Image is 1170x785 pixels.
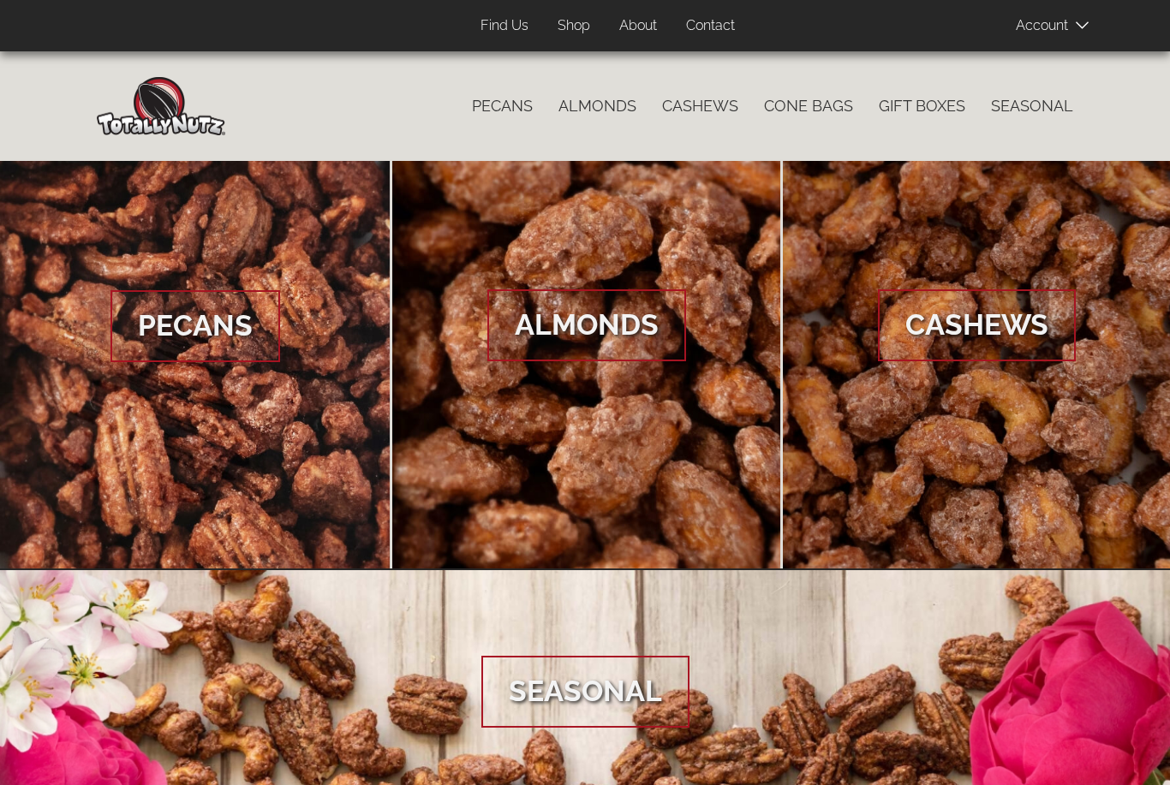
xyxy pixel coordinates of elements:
span: Cashews [878,289,1076,361]
a: Pecans [459,88,546,124]
a: Gift Boxes [866,88,978,124]
a: Cashews [649,88,751,124]
span: Almonds [487,289,686,361]
a: Find Us [468,9,541,43]
span: Pecans [110,290,280,362]
a: Seasonal [978,88,1086,124]
img: Home [97,77,225,135]
a: Almonds [392,161,780,570]
a: Shop [545,9,603,43]
a: Cone Bags [751,88,866,124]
span: Seasonal [481,656,689,728]
a: Almonds [546,88,649,124]
a: About [606,9,670,43]
a: Contact [673,9,748,43]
